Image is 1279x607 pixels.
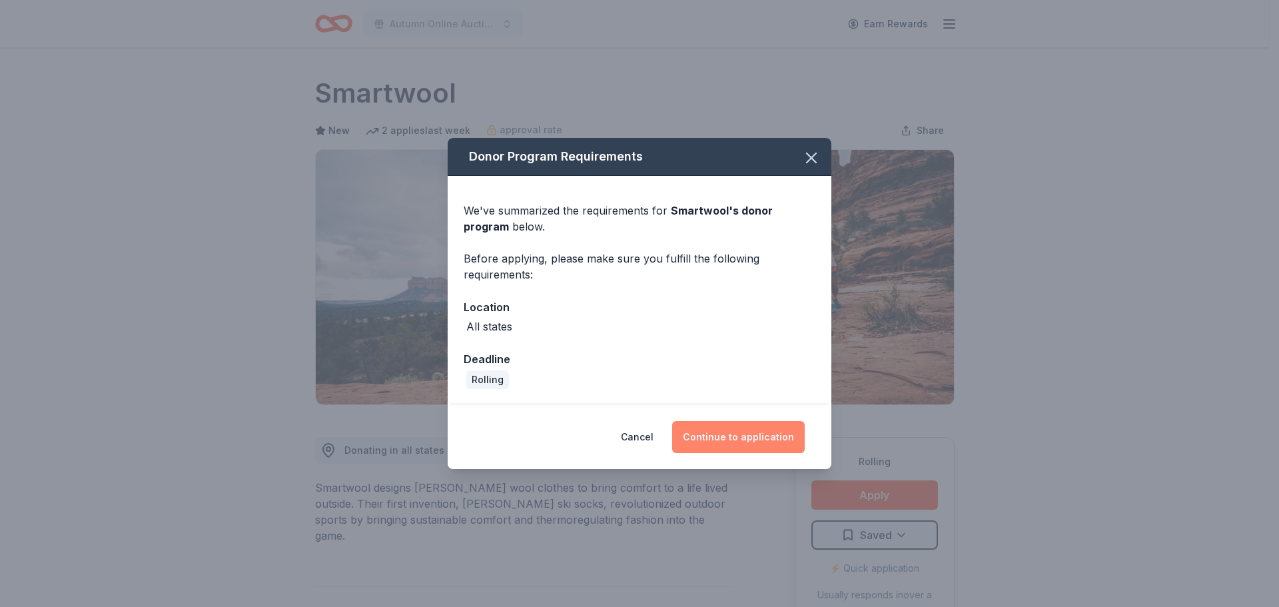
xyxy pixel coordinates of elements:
div: We've summarized the requirements for below. [464,203,815,235]
div: Before applying, please make sure you fulfill the following requirements: [464,251,815,283]
div: Rolling [466,370,509,389]
div: Deadline [464,350,815,368]
div: All states [466,318,512,334]
div: Location [464,299,815,316]
div: Donor Program Requirements [448,138,831,176]
button: Continue to application [672,421,805,453]
button: Cancel [621,421,653,453]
